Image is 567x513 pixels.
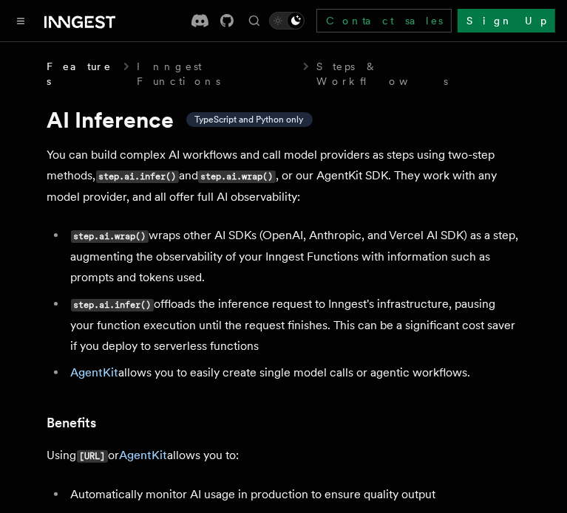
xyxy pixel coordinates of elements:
a: AgentKit [71,365,119,379]
p: Using or allows you to: [47,445,520,466]
button: Toggle navigation [12,12,30,30]
code: step.ai.infer() [71,299,154,311]
code: [URL] [77,450,108,463]
button: Find something... [245,12,263,30]
code: step.ai.infer() [96,171,179,183]
code: step.ai.wrap() [198,171,276,183]
p: You can build complex AI workflows and call model providers as steps using two-step methods, and ... [47,145,520,207]
li: allows you to easily create single model calls or agentic workflows. [67,362,520,383]
button: Toggle dark mode [269,12,305,30]
a: Steps & Workflows [316,59,520,89]
a: Inngest Functions [137,59,296,89]
a: Benefits [47,413,97,433]
code: step.ai.wrap() [71,230,149,243]
a: AgentKit [119,448,167,462]
li: wraps other AI SDKs (OpenAI, Anthropic, and Vercel AI SDK) as a step, augmenting the observabilit... [67,225,520,288]
li: Automatically monitor AI usage in production to ensure quality output [67,484,520,505]
h1: AI Inference [47,106,520,133]
a: Sign Up [458,9,555,32]
a: Contact sales [316,9,452,32]
span: Features [47,59,116,89]
li: offloads the inference request to Inngest's infrastructure, pausing your function execution until... [67,294,520,357]
span: TypeScript and Python only [195,114,304,125]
